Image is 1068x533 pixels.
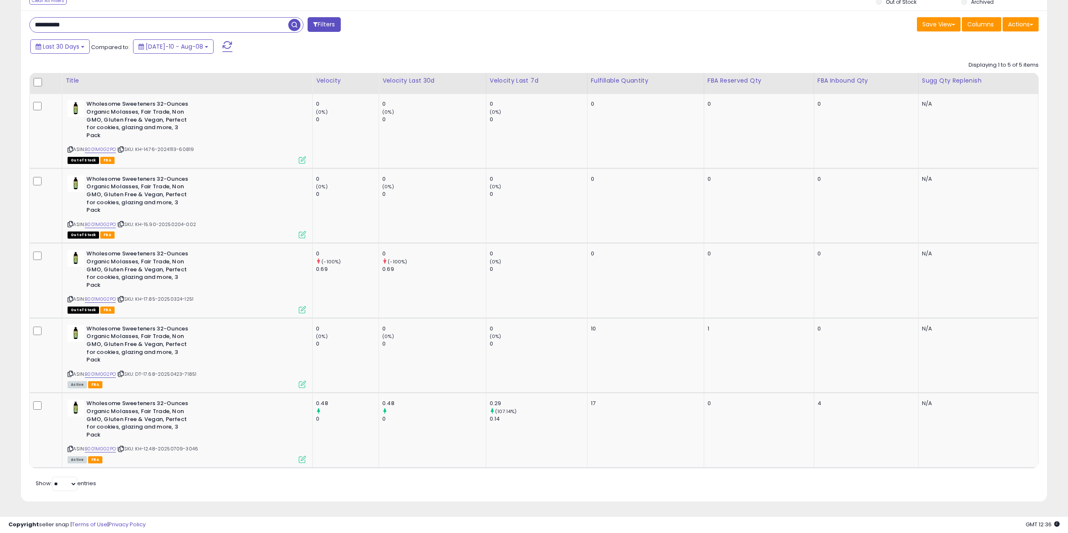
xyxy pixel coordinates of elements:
[382,340,486,348] div: 0
[316,250,379,257] div: 0
[382,175,486,183] div: 0
[68,100,84,117] img: 31OEAEjempL._SL40_.jpg
[708,400,807,407] div: 0
[382,76,483,85] div: Velocity Last 30d
[316,325,379,333] div: 0
[708,100,807,108] div: 0
[91,43,130,51] span: Compared to:
[382,400,486,407] div: 0.48
[490,109,501,115] small: (0%)
[316,333,328,340] small: (0%)
[316,76,375,85] div: Velocity
[490,76,584,85] div: Velocity Last 7d
[117,445,198,452] span: | SKU: KH-12.48-20250709-3046
[1026,520,1060,528] span: 2025-09-8 12:36 GMT
[68,175,84,192] img: 31OEAEjempL._SL40_.jpg
[490,265,587,273] div: 0
[8,521,146,529] div: seller snap | |
[85,445,116,452] a: B001M0G2PO
[8,520,39,528] strong: Copyright
[490,190,587,198] div: 0
[65,76,309,85] div: Title
[918,73,1038,94] th: Please note that this number is a calculation based on your required days of coverage and your ve...
[100,231,115,239] span: FBA
[30,39,90,54] button: Last 30 Days
[146,42,203,51] span: [DATE]-10 - Aug-08
[117,221,196,228] span: | SKU: KH-15.90-20250204-002
[68,100,306,162] div: ASIN:
[321,258,341,265] small: (-100%)
[490,333,501,340] small: (0%)
[68,325,306,387] div: ASIN:
[117,296,193,302] span: | SKU: KH-17.85-20250324-1251
[817,400,912,407] div: 4
[969,61,1039,69] div: Displaying 1 to 5 of 5 items
[382,333,394,340] small: (0%)
[817,250,912,257] div: 0
[86,325,188,366] b: Wholesome Sweeteners 32-Ounces Organic Molasses, Fair Trade, Non GMO, Gluten Free & Vegan, Perfec...
[495,408,517,415] small: (107.14%)
[708,175,807,183] div: 0
[68,381,87,388] span: All listings currently available for purchase on Amazon
[967,20,994,29] span: Columns
[591,400,697,407] div: 17
[316,100,379,108] div: 0
[922,100,1032,108] div: N/A
[316,190,379,198] div: 0
[85,296,116,303] a: B001M0G2PO
[85,146,116,153] a: B001M0G2PO
[316,116,379,123] div: 0
[382,109,394,115] small: (0%)
[490,400,587,407] div: 0.29
[68,175,306,237] div: ASIN:
[86,175,188,216] b: Wholesome Sweeteners 32-Ounces Organic Molasses, Fair Trade, Non GMO, Gluten Free & Vegan, Perfec...
[708,250,807,257] div: 0
[382,116,486,123] div: 0
[490,340,587,348] div: 0
[316,340,379,348] div: 0
[316,175,379,183] div: 0
[72,520,107,528] a: Terms of Use
[922,250,1032,257] div: N/A
[85,221,116,228] a: B001M0G2PO
[922,400,1032,407] div: N/A
[88,381,102,388] span: FBA
[117,371,196,377] span: | SKU: DT-17.68-20250423-71851
[382,415,486,423] div: 0
[591,76,700,85] div: Fulfillable Quantity
[490,116,587,123] div: 0
[708,76,810,85] div: FBA Reserved Qty
[817,76,915,85] div: FBA inbound Qty
[817,100,912,108] div: 0
[382,100,486,108] div: 0
[490,100,587,108] div: 0
[490,415,587,423] div: 0.14
[316,415,379,423] div: 0
[316,109,328,115] small: (0%)
[86,250,188,291] b: Wholesome Sweeteners 32-Ounces Organic Molasses, Fair Trade, Non GMO, Gluten Free & Vegan, Perfec...
[43,42,79,51] span: Last 30 Days
[922,76,1035,85] div: Sugg Qty Replenish
[133,39,214,54] button: [DATE]-10 - Aug-08
[382,325,486,333] div: 0
[591,175,697,183] div: 0
[708,325,807,333] div: 1
[817,325,912,333] div: 0
[817,175,912,183] div: 0
[86,100,188,141] b: Wholesome Sweeteners 32-Ounces Organic Molasses, Fair Trade, Non GMO, Gluten Free & Vegan, Perfec...
[88,456,102,463] span: FBA
[490,250,587,257] div: 0
[490,325,587,333] div: 0
[36,479,96,487] span: Show: entries
[591,325,697,333] div: 10
[962,17,1001,31] button: Columns
[68,307,99,314] span: All listings that are currently out of stock and unavailable for purchase on Amazon
[382,183,394,190] small: (0%)
[490,175,587,183] div: 0
[68,250,84,267] img: 31OEAEjempL._SL40_.jpg
[68,400,84,416] img: 31OEAEjempL._SL40_.jpg
[382,190,486,198] div: 0
[382,250,486,257] div: 0
[490,258,501,265] small: (0%)
[917,17,961,31] button: Save View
